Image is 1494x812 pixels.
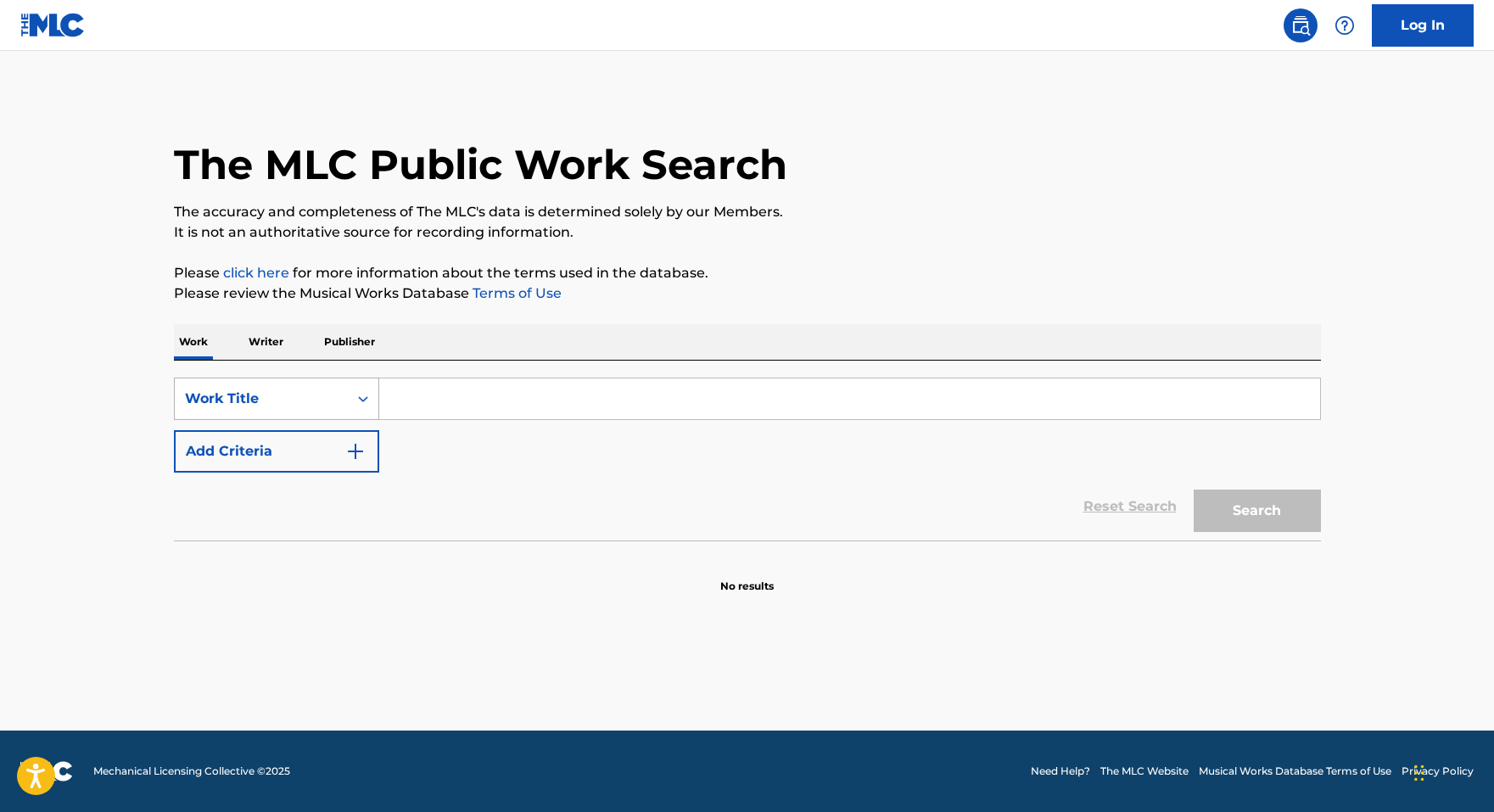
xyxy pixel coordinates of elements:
img: 9d2ae6d4665cec9f34b9.svg [345,441,366,462]
span: Mechanical Licensing Collective © 2025 [93,764,290,779]
img: help [1335,15,1355,36]
button: Add Criteria [174,430,379,473]
a: Log In [1372,4,1474,47]
p: No results [720,558,774,594]
img: search [1290,15,1311,36]
a: The MLC Website [1100,764,1189,779]
iframe: Chat Widget [1409,731,1494,812]
h1: The MLC Public Work Search [174,139,787,190]
p: Writer [243,324,288,360]
img: logo [20,761,73,781]
p: Please review the Musical Works Database [174,283,1321,304]
img: MLC Logo [20,13,86,37]
a: Need Help? [1031,764,1090,779]
div: Drag [1414,748,1424,798]
div: Help [1328,8,1362,42]
div: Work Title [185,389,338,409]
p: It is not an authoritative source for recording information. [174,222,1321,243]
a: click here [223,265,289,281]
a: Terms of Use [469,285,562,301]
p: Publisher [319,324,380,360]
form: Search Form [174,378,1321,540]
p: Work [174,324,213,360]
p: Please for more information about the terms used in the database. [174,263,1321,283]
a: Privacy Policy [1402,764,1474,779]
a: Public Search [1284,8,1318,42]
p: The accuracy and completeness of The MLC's data is determined solely by our Members. [174,202,1321,222]
a: Musical Works Database Terms of Use [1199,764,1391,779]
